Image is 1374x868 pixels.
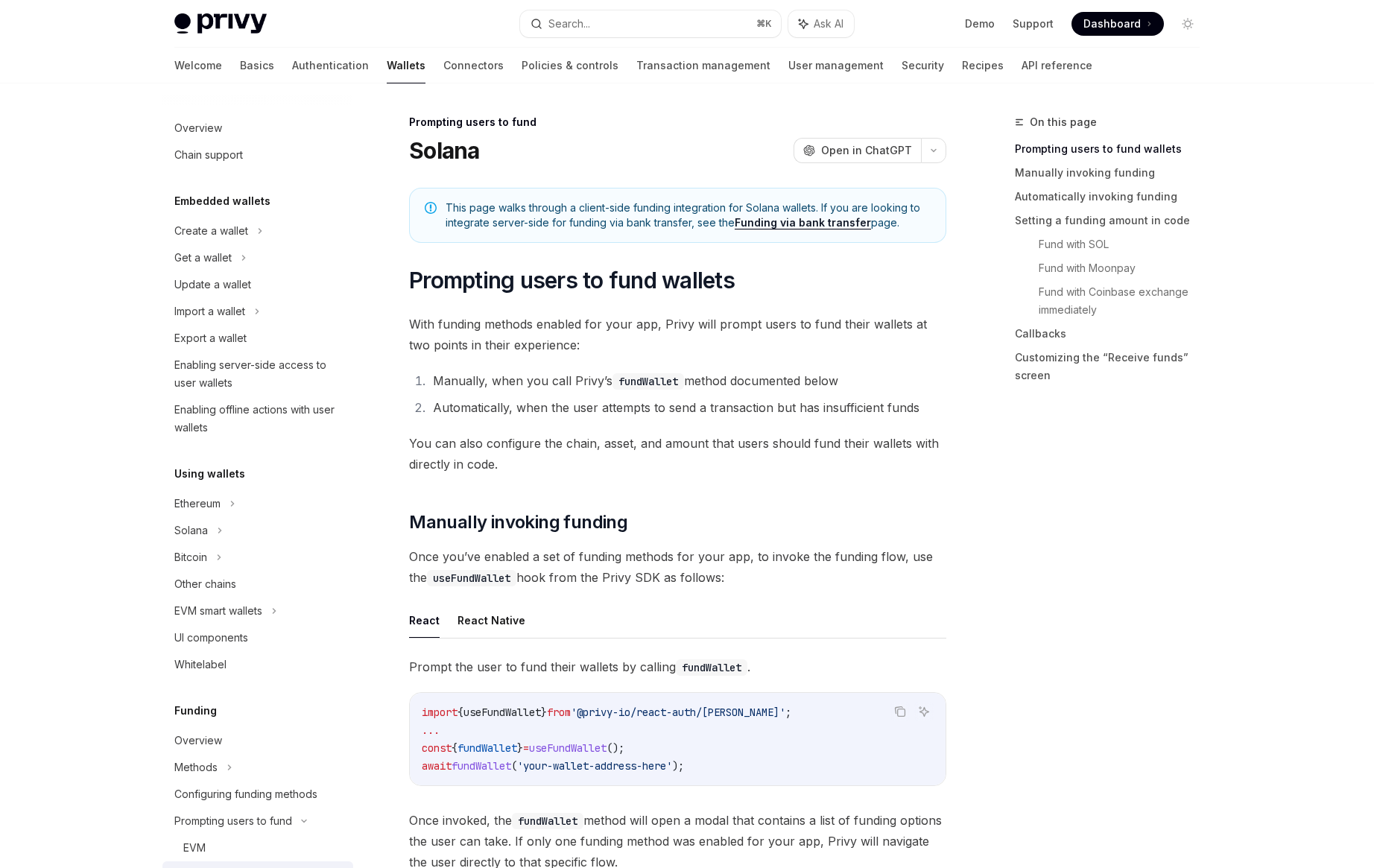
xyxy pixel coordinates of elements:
[446,200,931,230] span: This page walks through a client-side funding integration for Solana wallets. If you are looking ...
[409,137,480,164] h1: Solana
[607,741,624,755] span: ();
[174,249,232,267] div: Get a wallet
[174,119,222,137] div: Overview
[162,624,353,651] a: UI components
[174,548,207,566] div: Bitcoin
[612,373,684,390] code: fundWallet
[174,812,292,830] div: Prompting users to fund
[174,495,221,513] div: Ethereum
[292,48,369,83] a: Authentication
[463,706,541,719] span: useFundWallet
[1015,161,1212,185] a: Manually invoking funding
[788,10,854,37] button: Ask AI
[409,267,735,294] span: Prompting users to fund wallets
[174,356,344,392] div: Enabling server-side access to user wallets
[821,143,912,158] span: Open in ChatGPT
[174,48,222,83] a: Welcome
[1030,113,1097,131] span: On this page
[1015,185,1212,209] a: Automatically invoking funding
[174,192,270,210] h5: Embedded wallets
[756,18,772,30] span: ⌘ K
[1083,16,1141,31] span: Dashboard
[174,702,217,720] h5: Funding
[512,813,583,829] code: fundWallet
[785,706,791,719] span: ;
[452,759,511,773] span: fundWallet
[1015,322,1212,346] a: Callbacks
[162,142,353,168] a: Chain support
[427,570,516,586] code: useFundWallet
[452,741,458,755] span: {
[548,15,590,33] div: Search...
[162,271,353,298] a: Update a wallet
[174,13,267,34] img: light logo
[890,702,910,721] button: Copy the contents from the code block
[422,723,440,737] span: ...
[458,741,517,755] span: fundWallet
[162,781,353,808] a: Configuring funding methods
[1013,16,1054,31] a: Support
[174,785,317,803] div: Configuring funding methods
[409,314,946,355] span: With funding methods enabled for your app, Privy will prompt users to fund their wallets at two p...
[517,741,523,755] span: }
[1176,12,1200,36] button: Toggle dark mode
[1039,232,1212,256] a: Fund with SOL
[162,396,353,441] a: Enabling offline actions with user wallets
[511,759,517,773] span: (
[174,575,236,593] div: Other chains
[162,352,353,396] a: Enabling server-side access to user wallets
[428,370,946,391] li: Manually, when you call Privy’s method documented below
[174,465,245,483] h5: Using wallets
[636,48,770,83] a: Transaction management
[458,706,463,719] span: {
[794,138,921,163] button: Open in ChatGPT
[240,48,274,83] a: Basics
[409,510,627,534] span: Manually invoking funding
[1015,209,1212,232] a: Setting a funding amount in code
[162,115,353,142] a: Overview
[425,202,437,214] svg: Note
[1071,12,1164,36] a: Dashboard
[162,571,353,598] a: Other chains
[962,48,1004,83] a: Recipes
[387,48,425,83] a: Wallets
[517,759,672,773] span: 'your-wallet-address-here'
[1022,48,1092,83] a: API reference
[174,758,218,776] div: Methods
[174,146,243,164] div: Chain support
[522,48,618,83] a: Policies & controls
[409,115,946,130] div: Prompting users to fund
[541,706,547,719] span: }
[428,397,946,418] li: Automatically, when the user attempts to send a transaction but has insufficient funds
[422,706,458,719] span: import
[965,16,995,31] a: Demo
[174,401,344,437] div: Enabling offline actions with user wallets
[174,276,251,294] div: Update a wallet
[443,48,504,83] a: Connectors
[409,546,946,588] span: Once you’ve enabled a set of funding methods for your app, to invoke the funding flow, use the ho...
[676,659,747,676] code: fundWallet
[174,656,227,674] div: Whitelabel
[162,834,353,861] a: EVM
[902,48,944,83] a: Security
[409,433,946,475] span: You can also configure the chain, asset, and amount that users should fund their wallets with dir...
[547,706,571,719] span: from
[174,329,247,347] div: Export a wallet
[1015,346,1212,387] a: Customizing the “Receive funds” screen
[571,706,785,719] span: '@privy-io/react-auth/[PERSON_NAME]'
[458,603,525,638] button: React Native
[174,629,248,647] div: UI components
[174,522,208,539] div: Solana
[914,702,934,721] button: Ask AI
[1039,256,1212,280] a: Fund with Moonpay
[523,741,529,755] span: =
[174,732,222,750] div: Overview
[174,602,262,620] div: EVM smart wallets
[1039,280,1212,322] a: Fund with Coinbase exchange immediately
[174,302,245,320] div: Import a wallet
[409,656,946,677] span: Prompt the user to fund their wallets by calling .
[788,48,884,83] a: User management
[520,10,781,37] button: Search...⌘K
[422,759,452,773] span: await
[409,603,440,638] button: React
